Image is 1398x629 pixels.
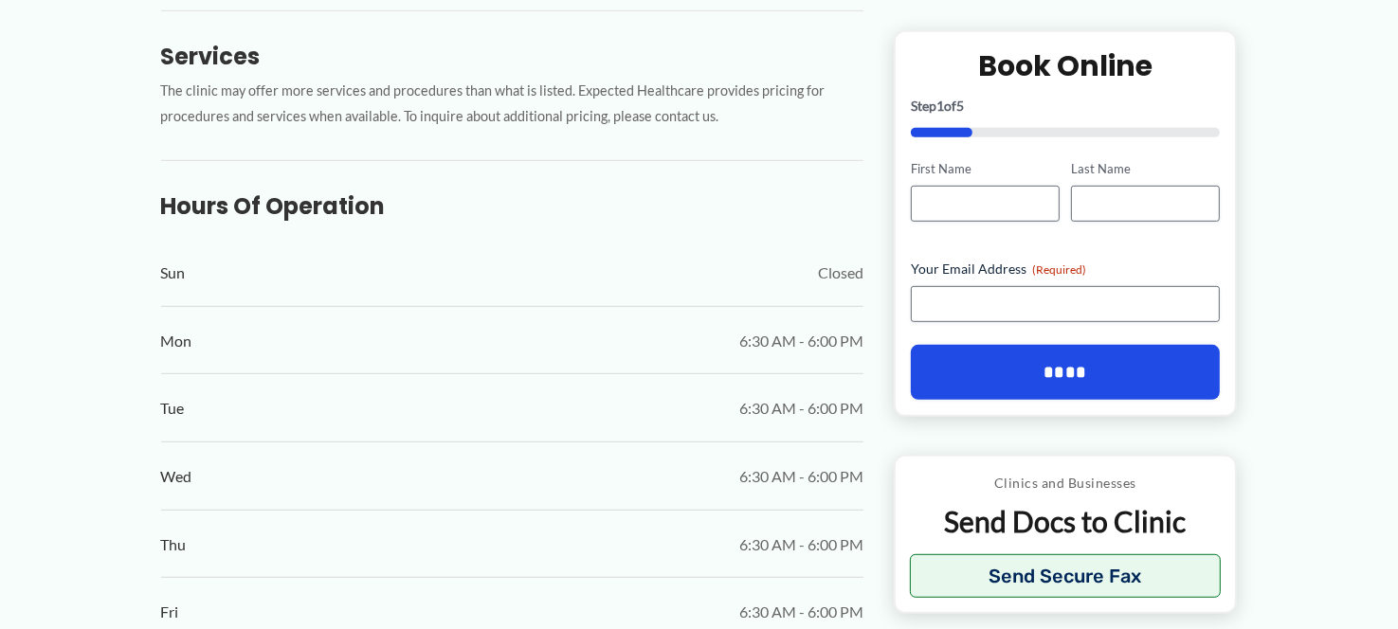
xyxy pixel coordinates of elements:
[161,530,187,559] span: Thu
[1071,160,1220,178] label: Last Name
[910,554,1222,598] button: Send Secure Fax
[818,259,863,287] span: Closed
[739,394,863,422] span: 6:30 AM - 6:00 PM
[739,530,863,559] span: 6:30 AM - 6:00 PM
[161,42,863,71] h3: Services
[911,260,1221,279] label: Your Email Address
[739,327,863,355] span: 6:30 AM - 6:00 PM
[911,160,1060,178] label: First Name
[161,191,863,221] h3: Hours of Operation
[910,471,1222,495] p: Clinics and Businesses
[161,259,186,287] span: Sun
[161,598,179,626] span: Fri
[739,598,863,626] span: 6:30 AM - 6:00 PM
[911,99,1221,113] p: Step of
[739,462,863,491] span: 6:30 AM - 6:00 PM
[910,503,1222,540] p: Send Docs to Clinic
[161,327,192,355] span: Mon
[956,98,964,114] span: 5
[161,462,192,491] span: Wed
[1032,262,1086,277] span: (Required)
[161,394,185,422] span: Tue
[911,47,1221,84] h2: Book Online
[936,98,944,114] span: 1
[161,79,863,130] p: The clinic may offer more services and procedures than what is listed. Expected Healthcare provid...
